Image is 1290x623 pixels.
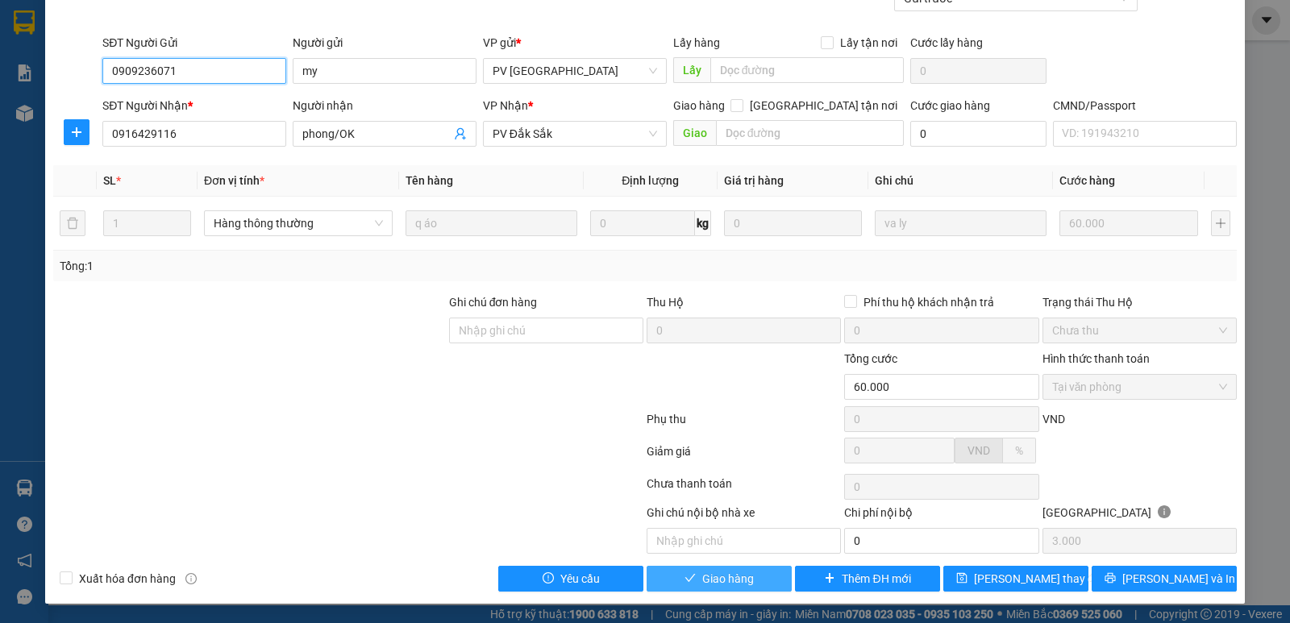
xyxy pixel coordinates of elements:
div: CMND/Passport [1053,97,1237,114]
span: [GEOGRAPHIC_DATA] tận nơi [743,97,904,114]
span: PV Đắk Sắk [493,122,657,146]
span: [PERSON_NAME] thay đổi [974,570,1103,588]
div: Tổng: 1 [60,257,499,275]
span: exclamation-circle [543,572,554,585]
label: Hình thức thanh toán [1042,352,1150,365]
span: printer [1105,572,1116,585]
input: Dọc đường [710,57,905,83]
div: SĐT Người Gửi [102,34,286,52]
span: plus [64,126,89,139]
button: plusThêm ĐH mới [795,566,940,592]
span: Chưa thu [1052,318,1227,343]
span: Lấy tận nơi [834,34,904,52]
div: [GEOGRAPHIC_DATA] [1042,504,1237,528]
span: Xuất hóa đơn hàng [73,570,182,588]
span: Lấy hàng [673,36,720,49]
button: save[PERSON_NAME] thay đổi [943,566,1088,592]
input: Cước giao hàng [910,121,1047,147]
button: printer[PERSON_NAME] và In [1092,566,1237,592]
span: PV Tân Bình [493,59,657,83]
span: check [685,572,696,585]
span: info-circle [185,573,197,584]
input: Cước lấy hàng [910,58,1047,84]
button: delete [60,210,85,236]
span: Yêu cầu [560,570,600,588]
label: Ghi chú đơn hàng [449,296,538,309]
span: Tên hàng [406,174,453,187]
button: plus [1211,210,1230,236]
input: Nhập ghi chú [647,528,841,554]
div: Chi phí nội bộ [844,504,1038,528]
button: plus [64,119,89,145]
span: VND [967,444,990,457]
span: [PERSON_NAME] và In [1122,570,1235,588]
span: Đơn vị tính [204,174,264,187]
div: Người gửi [293,34,476,52]
span: Thu Hộ [647,296,684,309]
span: VP Nhận [483,99,528,112]
span: Giao hàng [702,570,754,588]
span: user-add [454,127,467,140]
label: Cước giao hàng [910,99,990,112]
span: VND [1042,413,1065,426]
div: VP gửi [483,34,667,52]
div: Chưa thanh toán [645,475,843,503]
span: info-circle [1158,505,1171,518]
span: % [1015,444,1023,457]
div: Ghi chú nội bộ nhà xe [647,504,841,528]
span: Giá trị hàng [724,174,784,187]
input: Ghi Chú [875,210,1047,236]
input: Dọc đường [716,120,905,146]
span: Tổng cước [844,352,897,365]
th: Ghi chú [868,165,1053,197]
label: Cước lấy hàng [910,36,983,49]
input: 0 [1059,210,1197,236]
div: SĐT Người Nhận [102,97,286,114]
div: Phụ thu [645,410,843,438]
span: Cước hàng [1059,174,1115,187]
span: SL [103,174,116,187]
span: Thêm ĐH mới [842,570,910,588]
button: exclamation-circleYêu cầu [498,566,643,592]
span: Hàng thông thường [214,211,383,235]
span: plus [824,572,835,585]
span: Định lượng [622,174,679,187]
button: checkGiao hàng [647,566,792,592]
input: VD: Bàn, Ghế [406,210,577,236]
input: 0 [724,210,862,236]
span: save [956,572,967,585]
span: Phí thu hộ khách nhận trả [857,293,1001,311]
span: kg [695,210,711,236]
div: Trạng thái Thu Hộ [1042,293,1237,311]
span: Giao hàng [673,99,725,112]
span: Lấy [673,57,710,83]
span: Tại văn phòng [1052,375,1227,399]
span: Giao [673,120,716,146]
input: Ghi chú đơn hàng [449,318,643,343]
div: Giảm giá [645,442,843,471]
div: Người nhận [293,97,476,114]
